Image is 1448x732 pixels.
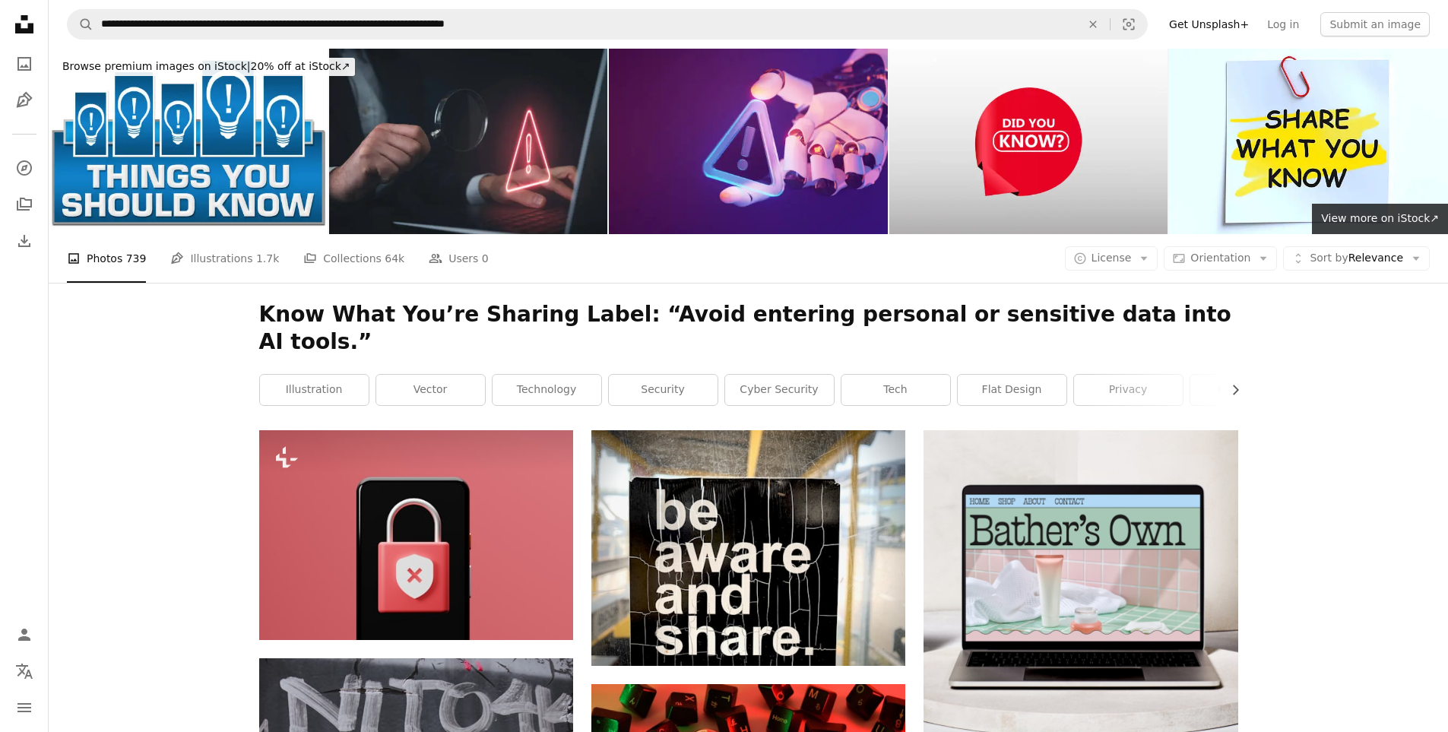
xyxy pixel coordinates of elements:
button: Submit an image [1320,12,1430,36]
a: tech [841,375,950,405]
button: Clear [1076,10,1110,39]
span: Browse premium images on iStock | [62,60,250,72]
a: Users 0 [429,234,489,283]
img: red flat sale web banner for deals of the day [889,49,1168,234]
a: security [609,375,718,405]
span: 64k [385,250,404,267]
a: Collections [9,189,40,220]
img: a red padlock on a black cell phone [259,430,573,639]
a: Download History [9,226,40,256]
a: Explore [9,153,40,183]
button: Orientation [1164,246,1277,271]
span: License [1092,252,1132,264]
img: Warning internet search [329,49,608,234]
img: Futuristic Robotic Hand Holding a Glowing Warning Sign in Cyber Space [609,49,888,234]
a: a red padlock on a black cell phone [259,528,573,542]
a: View more on iStock↗ [1312,204,1448,234]
a: Illustrations [9,85,40,116]
a: illustration [260,375,369,405]
img: black and white printed board [591,430,905,666]
a: Photos [9,49,40,79]
a: Browse premium images on iStock|20% off at iStock↗ [49,49,364,85]
span: 1.7k [256,250,279,267]
h1: Know What You’re Sharing Label: “Avoid entering personal or sensitive data into AI tools.” [259,301,1238,356]
a: protection [1190,375,1299,405]
a: Log in [1258,12,1308,36]
form: Find visuals sitewide [67,9,1148,40]
button: License [1065,246,1158,271]
a: Illustrations 1.7k [170,234,279,283]
a: Log in / Sign up [9,620,40,650]
button: Search Unsplash [68,10,93,39]
a: Get Unsplash+ [1160,12,1258,36]
a: privacy [1074,375,1183,405]
span: Orientation [1190,252,1250,264]
a: black and white printed board [591,541,905,555]
span: 0 [482,250,489,267]
button: Visual search [1111,10,1147,39]
span: Relevance [1310,251,1403,266]
img: Share What You Know. Text on a White Paper [1169,49,1448,234]
a: cyber security [725,375,834,405]
img: Things You Should Know Blue Boxes On Top Bulbs [49,49,328,234]
a: flat design [958,375,1066,405]
button: Menu [9,692,40,723]
a: Collections 64k [303,234,404,283]
span: View more on iStock ↗ [1321,212,1439,224]
span: 20% off at iStock ↗ [62,60,350,72]
a: technology [493,375,601,405]
button: Language [9,656,40,686]
button: Sort byRelevance [1283,246,1430,271]
a: vector [376,375,485,405]
span: Sort by [1310,252,1348,264]
button: scroll list to the right [1221,375,1238,405]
